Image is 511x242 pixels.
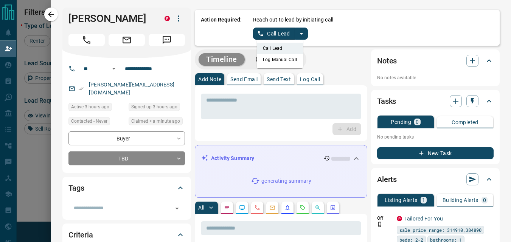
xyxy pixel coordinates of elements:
[201,151,361,165] div: Activity Summary
[377,55,397,67] h2: Notes
[377,74,494,81] p: No notes available
[224,205,230,211] svg: Notes
[68,151,185,165] div: TBD
[68,179,185,197] div: Tags
[198,205,204,210] p: All
[483,197,486,203] p: 0
[253,28,295,40] button: Call Lead
[397,216,402,221] div: property.ca
[199,53,245,66] button: Timeline
[201,16,242,40] p: Action Required:
[109,64,118,73] button: Open
[68,229,93,241] h2: Criteria
[230,77,258,82] p: Send Email
[89,82,174,96] a: [PERSON_NAME][EMAIL_ADDRESS][DOMAIN_NAME]
[416,119,419,125] p: 0
[330,205,336,211] svg: Agent Actions
[109,34,145,46] span: Email
[68,131,185,145] div: Buyer
[443,197,478,203] p: Building Alerts
[71,117,107,125] span: Contacted - Never
[129,117,185,128] div: Mon Sep 15 2025
[131,103,177,111] span: Signed up 3 hours ago
[377,147,494,159] button: New Task
[377,95,396,107] h2: Tasks
[254,205,260,211] svg: Calls
[399,226,481,234] span: sale price range: 314910,384890
[239,205,245,211] svg: Lead Browsing Activity
[377,131,494,143] p: No pending tasks
[165,16,170,21] div: property.ca
[452,120,478,125] p: Completed
[261,177,311,185] p: generating summary
[71,103,109,111] span: Active 3 hours ago
[377,170,494,188] div: Alerts
[385,197,418,203] p: Listing Alerts
[253,16,333,24] p: Reach out to lead by initiating call
[377,215,392,222] p: Off
[300,205,306,211] svg: Requests
[172,203,182,214] button: Open
[391,119,411,125] p: Pending
[404,216,443,222] a: Tailored For You
[257,43,303,54] li: Call Lead
[377,52,494,70] div: Notes
[131,117,180,125] span: Claimed < a minute ago
[377,92,494,110] div: Tasks
[377,222,382,227] svg: Push Notification Only
[300,77,320,82] p: Log Call
[284,205,290,211] svg: Listing Alerts
[267,77,291,82] p: Send Text
[248,53,303,66] button: Campaigns
[68,182,84,194] h2: Tags
[377,173,397,185] h2: Alerts
[78,86,84,91] svg: Email Verified
[149,34,185,46] span: Message
[198,77,221,82] p: Add Note
[129,103,185,113] div: Sun Sep 14 2025
[422,197,425,203] p: 1
[257,54,303,65] li: Log Manual Call
[68,103,125,113] div: Sun Sep 14 2025
[269,205,275,211] svg: Emails
[211,154,254,162] p: Activity Summary
[68,34,105,46] span: Call
[68,12,153,25] h1: [PERSON_NAME]
[253,28,308,40] div: split button
[315,205,321,211] svg: Opportunities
